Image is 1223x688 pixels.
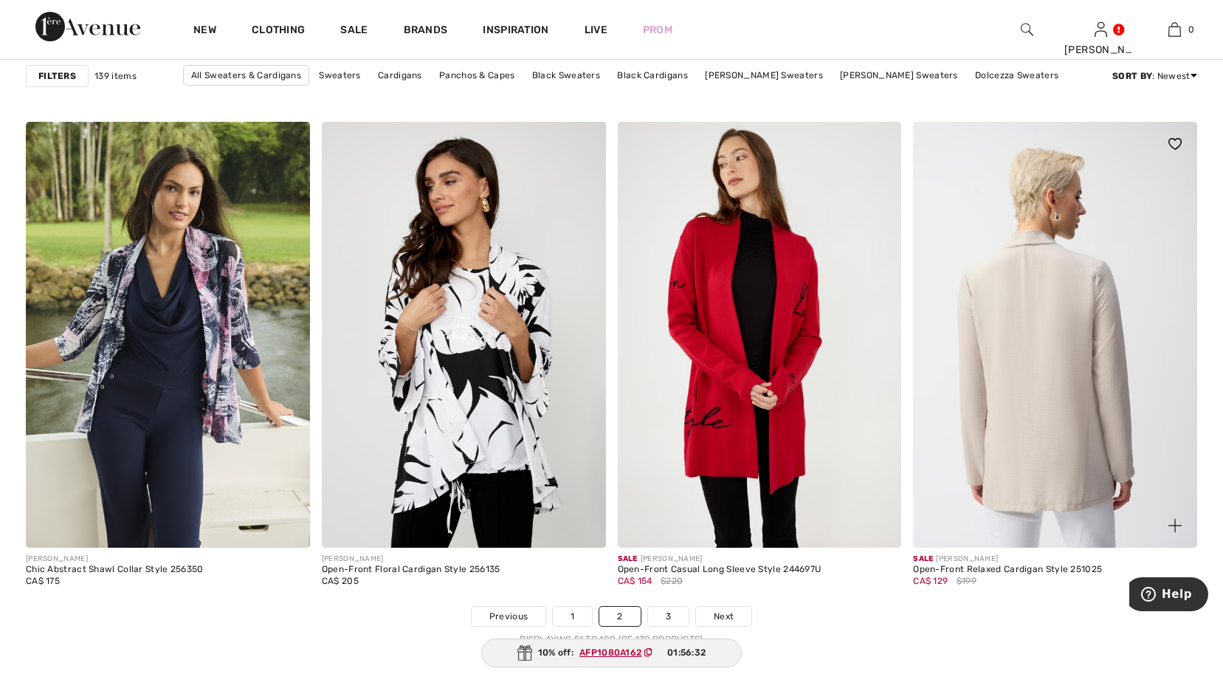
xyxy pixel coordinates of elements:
[1129,577,1208,614] iframe: Opens a widget where you can find more information
[472,607,545,626] a: Previous
[193,24,216,39] a: New
[553,607,592,626] a: 1
[322,122,606,548] img: Open-Front Floral Cardigan Style 256135. Black/Off White
[968,66,1066,85] a: Dolcezza Sweaters
[26,565,204,575] div: Chic Abstract Shawl Collar Style 256350
[643,22,672,38] a: Prom
[599,607,640,626] a: 2
[618,554,638,563] span: Sale
[525,66,607,85] a: Black Sweaters
[833,66,965,85] a: [PERSON_NAME] Sweaters
[489,610,528,623] span: Previous
[183,65,309,86] a: All Sweaters & Cardigans
[913,122,1197,548] a: Open-Front Relaxed Cardigan Style 251025. Moonstone
[667,646,706,659] span: 01:56:32
[1095,22,1107,36] a: Sign In
[618,122,902,548] img: Open-Front Casual Long Sleeve Style 244697U. Red/black
[957,574,976,588] span: $199
[648,607,689,626] a: 3
[322,554,500,565] div: [PERSON_NAME]
[35,12,140,41] img: 1ère Avenue
[26,122,310,548] img: Chic Abstract Shawl Collar Style 256350. Navy/pink
[913,576,948,586] span: CA$ 129
[1112,71,1152,81] strong: Sort By
[1168,519,1182,532] img: plus_v2.svg
[913,565,1102,575] div: Open-Front Relaxed Cardigan Style 251025
[322,565,500,575] div: Open-Front Floral Cardigan Style 256135
[26,554,204,565] div: [PERSON_NAME]
[517,645,532,661] img: Gift.svg
[1095,21,1107,38] img: My Info
[94,69,137,83] span: 139 items
[252,24,305,39] a: Clothing
[618,565,821,575] div: Open-Front Casual Long Sleeve Style 244697U
[26,606,1197,646] nav: Page navigation
[661,574,683,588] span: $220
[1138,21,1210,38] a: 0
[696,607,751,626] a: Next
[1168,138,1182,150] img: heart_black_full.svg
[610,66,695,85] a: Black Cardigans
[1064,42,1137,58] div: [PERSON_NAME]
[38,69,76,83] strong: Filters
[714,610,734,623] span: Next
[697,66,830,85] a: [PERSON_NAME] Sweaters
[432,66,523,85] a: Panchos & Capes
[913,554,933,563] span: Sale
[26,633,1197,646] div: Displaying 51 to 100 (of 139 products)
[26,576,60,586] span: CA$ 175
[483,24,548,39] span: Inspiration
[1168,21,1181,38] img: My Bag
[585,22,607,38] a: Live
[1112,69,1197,83] div: : Newest
[1021,21,1033,38] img: search the website
[618,554,821,565] div: [PERSON_NAME]
[311,66,368,85] a: Sweaters
[913,554,1102,565] div: [PERSON_NAME]
[322,576,359,586] span: CA$ 205
[481,639,743,667] div: 10% off:
[404,24,448,39] a: Brands
[1188,23,1194,36] span: 0
[340,24,368,39] a: Sale
[618,576,652,586] span: CA$ 154
[579,647,641,658] ins: AFP1080A162
[371,66,430,85] a: Cardigans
